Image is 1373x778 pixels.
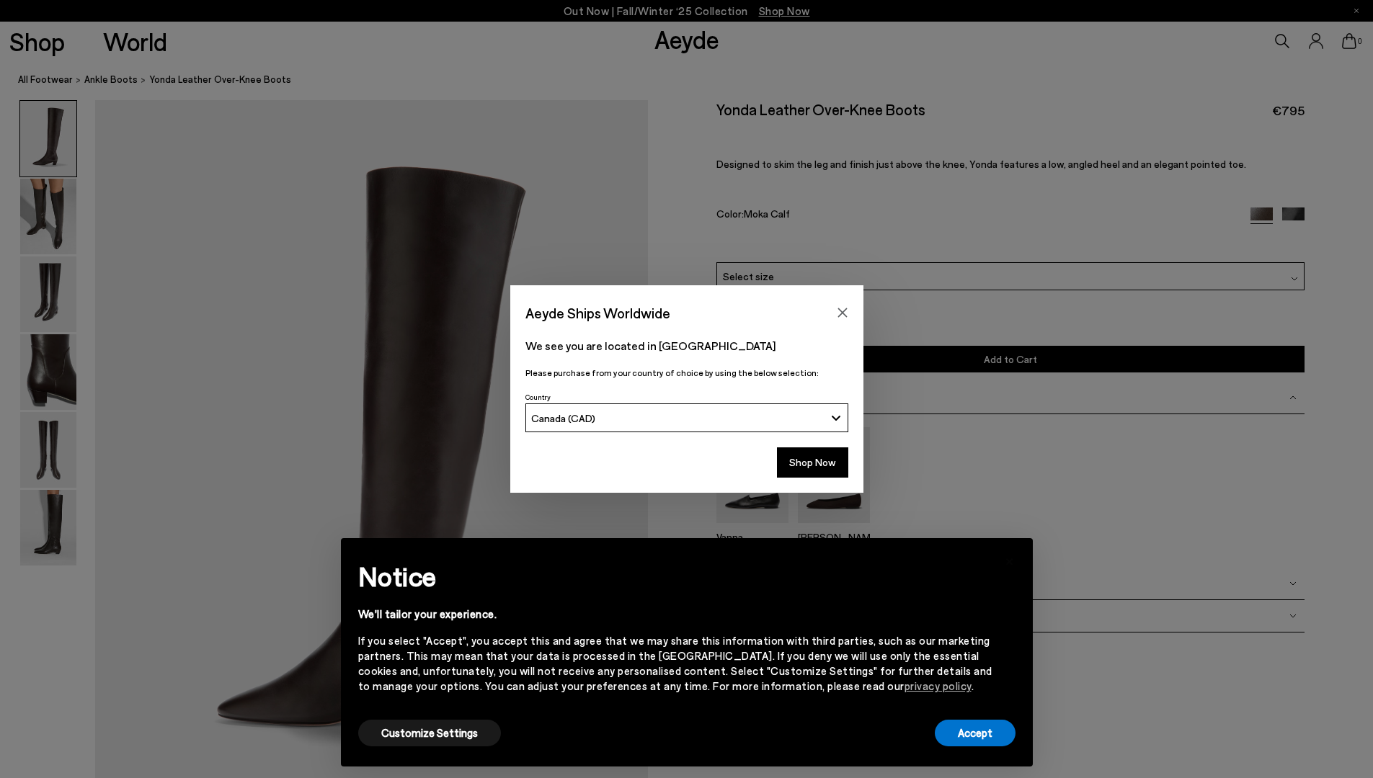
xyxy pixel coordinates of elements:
[358,720,501,746] button: Customize Settings
[358,633,992,694] div: If you select "Accept", you accept this and agree that we may share this information with third p...
[1005,549,1015,570] span: ×
[525,393,551,401] span: Country
[525,366,848,380] p: Please purchase from your country of choice by using the below selection:
[992,542,1027,577] button: Close this notice
[905,679,972,692] a: privacy policy
[531,412,595,424] span: Canada (CAD)
[358,558,992,595] h2: Notice
[358,607,992,622] div: We'll tailor your experience.
[777,447,848,478] button: Shop Now
[832,302,853,323] button: Close
[525,337,848,354] p: We see you are located in [GEOGRAPHIC_DATA]
[935,720,1016,746] button: Accept
[525,300,670,326] span: Aeyde Ships Worldwide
